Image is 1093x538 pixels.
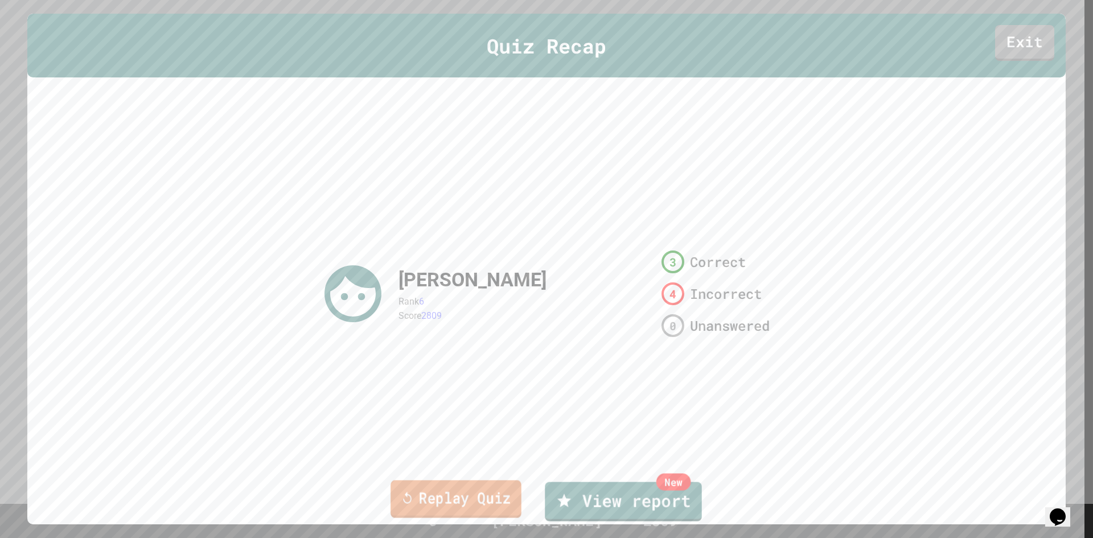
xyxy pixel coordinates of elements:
[27,14,1066,78] div: Quiz Recap
[421,310,442,321] span: 2809
[398,310,421,321] span: Score
[995,25,1054,61] a: Exit
[1045,492,1082,527] iframe: chat widget
[419,296,424,307] span: 6
[661,250,684,273] div: 3
[661,314,684,337] div: 0
[661,282,684,305] div: 4
[398,265,546,294] div: [PERSON_NAME]
[690,252,746,272] span: Correct
[690,315,770,336] span: Unanswered
[398,296,419,307] span: Rank
[545,482,701,521] a: View report
[690,284,762,304] span: Incorrect
[656,474,691,491] div: New
[391,480,521,518] a: Replay Quiz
